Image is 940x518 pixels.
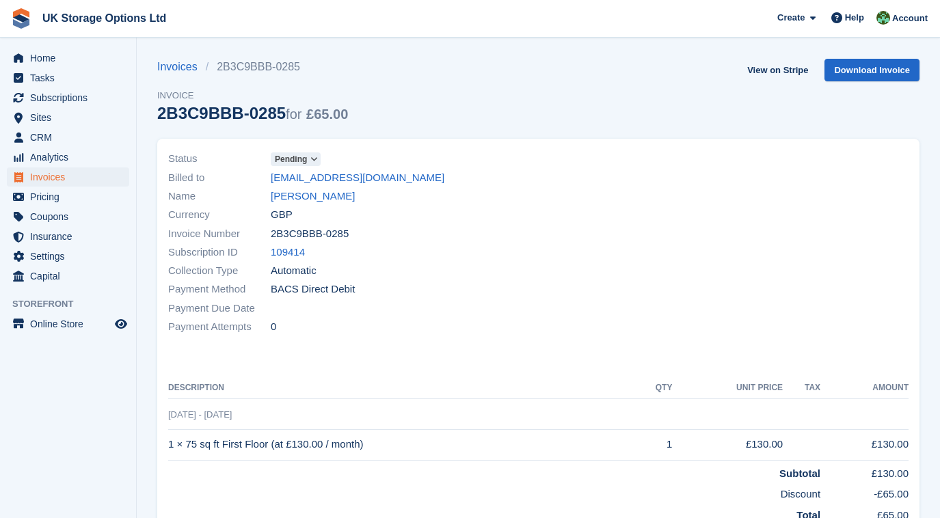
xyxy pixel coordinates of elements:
span: Storefront [12,297,136,311]
span: Pending [275,153,307,165]
a: menu [7,314,129,333]
span: 0 [271,319,276,335]
img: Andrew Smith [876,11,890,25]
td: -£65.00 [820,481,909,502]
span: Invoice [157,89,348,103]
a: [PERSON_NAME] [271,189,355,204]
span: [DATE] - [DATE] [168,409,232,420]
th: Amount [820,377,909,399]
span: Help [845,11,864,25]
span: Coupons [30,207,112,226]
span: Automatic [271,263,317,279]
a: menu [7,267,129,286]
a: [EMAIL_ADDRESS][DOMAIN_NAME] [271,170,444,186]
a: menu [7,207,129,226]
a: 109414 [271,245,305,260]
a: menu [7,68,129,87]
td: £130.00 [672,429,783,460]
span: Sites [30,108,112,127]
th: Tax [783,377,820,399]
a: menu [7,148,129,167]
td: £130.00 [820,460,909,481]
th: Unit Price [672,377,783,399]
span: 2B3C9BBB-0285 [271,226,349,242]
img: stora-icon-8386f47178a22dfd0bd8f6a31ec36ba5ce8667c1dd55bd0f319d3a0aa187defe.svg [11,8,31,29]
a: View on Stripe [742,59,814,81]
div: 2B3C9BBB-0285 [157,104,348,122]
nav: breadcrumbs [157,59,348,75]
a: menu [7,227,129,246]
th: Description [168,377,632,399]
span: Invoice Number [168,226,271,242]
a: menu [7,187,129,206]
td: 1 × 75 sq ft First Floor (at £130.00 / month) [168,429,632,460]
a: menu [7,128,129,147]
td: 1 [632,429,673,460]
td: £130.00 [820,429,909,460]
span: Analytics [30,148,112,167]
span: Online Store [30,314,112,333]
span: Home [30,49,112,68]
a: menu [7,49,129,68]
span: Account [892,12,928,25]
span: CRM [30,128,112,147]
span: £65.00 [306,107,348,122]
span: Tasks [30,68,112,87]
span: BACS Direct Debit [271,282,355,297]
span: Settings [30,247,112,266]
a: menu [7,247,129,266]
th: QTY [632,377,673,399]
span: Capital [30,267,112,286]
span: Collection Type [168,263,271,279]
span: Subscriptions [30,88,112,107]
strong: Subtotal [779,467,820,479]
span: Invoices [30,167,112,187]
span: for [286,107,301,122]
span: Insurance [30,227,112,246]
span: Billed to [168,170,271,186]
a: menu [7,167,129,187]
span: Payment Method [168,282,271,297]
span: Subscription ID [168,245,271,260]
a: Invoices [157,59,206,75]
a: Preview store [113,316,129,332]
span: Currency [168,207,271,223]
span: Payment Due Date [168,301,271,316]
span: GBP [271,207,293,223]
a: Download Invoice [824,59,919,81]
a: Pending [271,151,321,167]
a: UK Storage Options Ltd [37,7,172,29]
td: Discount [168,481,820,502]
span: Name [168,189,271,204]
a: menu [7,88,129,107]
span: Create [777,11,805,25]
span: Status [168,151,271,167]
span: Payment Attempts [168,319,271,335]
span: Pricing [30,187,112,206]
a: menu [7,108,129,127]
